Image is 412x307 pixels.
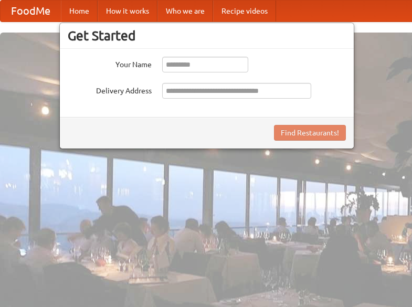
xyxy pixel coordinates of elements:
[68,57,152,70] label: Your Name
[61,1,98,22] a: Home
[157,1,213,22] a: Who we are
[274,125,346,141] button: Find Restaurants!
[68,83,152,96] label: Delivery Address
[98,1,157,22] a: How it works
[68,28,346,44] h3: Get Started
[1,1,61,22] a: FoodMe
[213,1,276,22] a: Recipe videos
